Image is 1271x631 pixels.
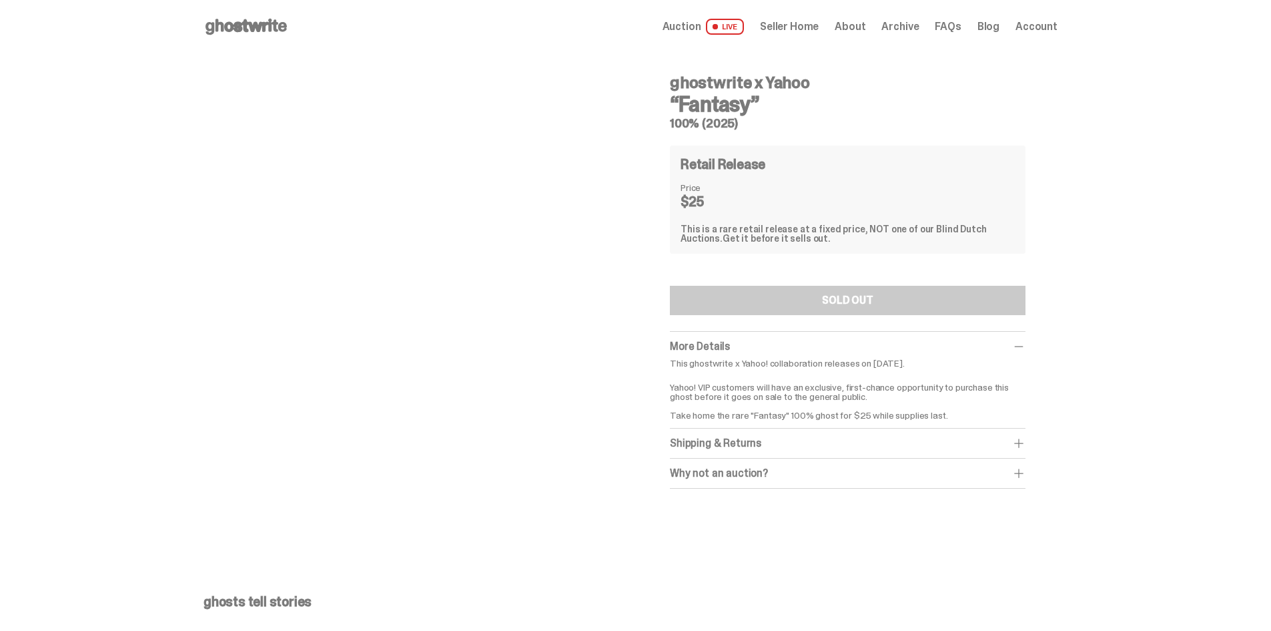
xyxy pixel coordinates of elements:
h3: “Fantasy” [670,93,1025,115]
p: This ghostwrite x Yahoo! collaboration releases on [DATE]. [670,359,1025,368]
a: Seller Home [760,21,819,32]
a: Auction LIVE [663,19,744,35]
dt: Price [681,183,747,192]
div: SOLD OUT [822,295,873,306]
dd: $25 [681,195,747,208]
h4: Retail Release [681,158,765,171]
span: Auction [663,21,701,32]
h5: 100% (2025) [670,118,1025,130]
a: About [835,21,865,32]
button: SOLD OUT [670,286,1025,315]
p: ghosts tell stories [203,595,1057,608]
a: Account [1015,21,1057,32]
h4: ghostwrite x Yahoo [670,75,1025,91]
span: More Details [670,339,730,353]
div: Shipping & Returns [670,437,1025,450]
div: This is a rare retail release at a fixed price, NOT one of our Blind Dutch Auctions. [681,224,1015,243]
div: Why not an auction? [670,467,1025,480]
p: Yahoo! VIP customers will have an exclusive, first-chance opportunity to purchase this ghost befo... [670,373,1025,420]
a: Archive [881,21,919,32]
a: FAQs [935,21,961,32]
span: LIVE [706,19,744,35]
span: Get it before it sells out. [723,232,831,244]
a: Blog [977,21,999,32]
